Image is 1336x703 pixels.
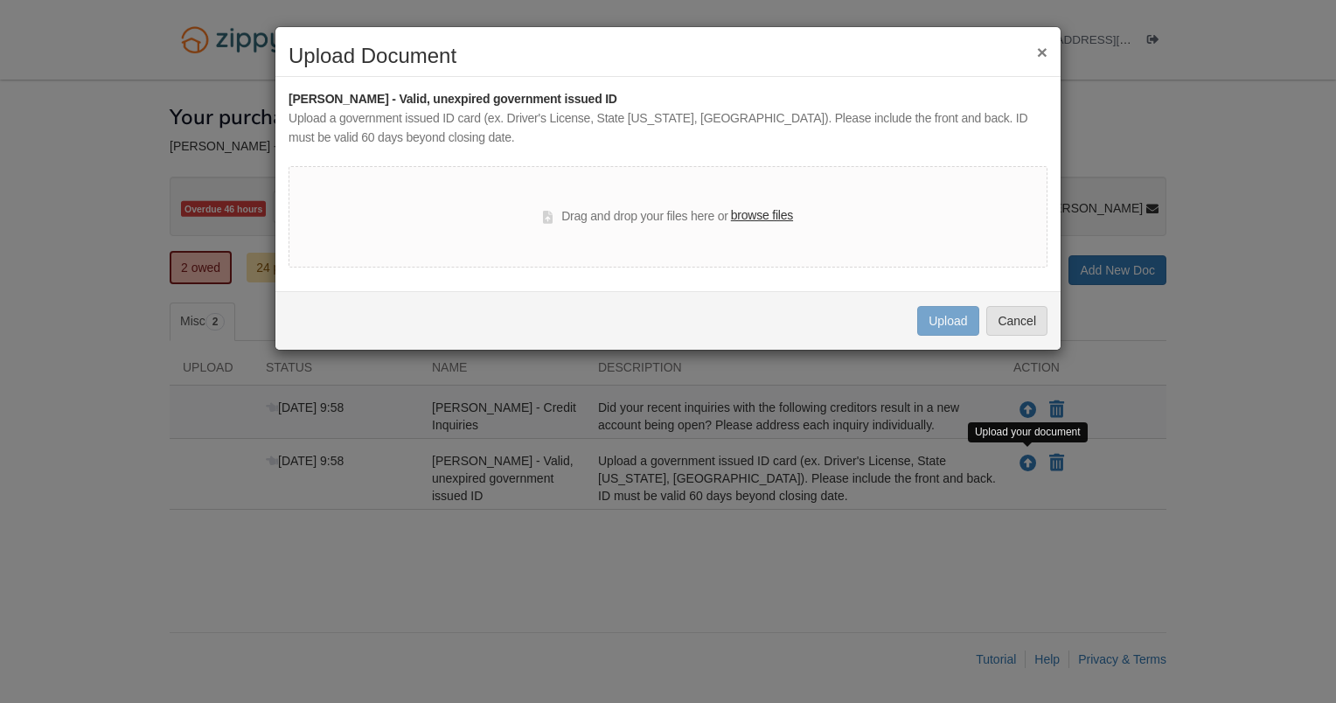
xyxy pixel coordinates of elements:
[289,90,1047,109] div: [PERSON_NAME] - Valid, unexpired government issued ID
[986,306,1047,336] button: Cancel
[289,45,1047,67] h2: Upload Document
[543,206,793,227] div: Drag and drop your files here or
[917,306,978,336] button: Upload
[289,109,1047,148] div: Upload a government issued ID card (ex. Driver's License, State [US_STATE], [GEOGRAPHIC_DATA]). P...
[968,422,1088,442] div: Upload your document
[731,206,793,226] label: browse files
[1037,43,1047,61] button: ×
